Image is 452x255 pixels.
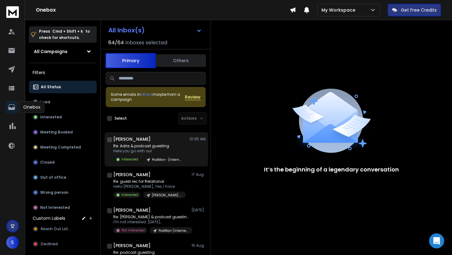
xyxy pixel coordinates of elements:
p: Not Interested [40,205,70,210]
div: Onebox [19,101,45,113]
button: Others [156,54,206,68]
p: Press to check for shortcuts. [39,28,90,41]
button: Closed [29,156,97,169]
p: [DATE] [191,208,206,213]
p: Hello [PERSON_NAME], Yes, I have [113,184,186,189]
p: Meeting Booked [40,130,73,135]
p: Not Interested [121,228,145,233]
p: PodMan (Internet) Batch #2 B ([PERSON_NAME]) [159,228,189,233]
p: Get Free Credits [401,7,437,13]
p: Interested [121,157,138,162]
button: Review [185,94,201,100]
p: My Workspace [321,7,358,13]
p: 01:35 AM [190,137,206,142]
button: Interested [29,111,97,123]
p: Meeting Completed [40,145,81,150]
button: Primary [105,53,156,68]
p: All Status [41,84,61,90]
h1: [PERSON_NAME] [113,136,151,142]
h1: Onebox [36,6,290,14]
p: Re: [PERSON_NAME] & podcast guesting [113,214,189,220]
button: Not Interested [29,201,97,214]
p: PodMan- (Internet) Batch #1 B ([PERSON_NAME]) [152,157,182,162]
button: Wrong person [29,186,97,199]
p: Here you go with our [113,149,186,154]
span: Reach Out Later [41,226,72,231]
p: Out of office [40,175,66,180]
button: Meeting Booked [29,126,97,138]
p: 17 Aug [191,172,206,177]
label: Select [115,116,127,121]
div: Open Intercom Messenger [429,233,444,248]
button: All Inbox(s) [103,24,207,36]
button: Out of office [29,171,97,184]
img: logo [6,6,19,18]
p: Interested [121,193,138,197]
span: Declined [41,241,58,247]
button: S [6,236,19,249]
div: Some emails in maybe from a campaign [111,92,185,102]
p: It’s the beginning of a legendary conversation [264,165,399,174]
h1: All Campaigns [34,48,67,55]
h1: All Inbox(s) [108,27,145,33]
button: Meeting Completed [29,141,97,154]
span: others [141,92,153,97]
p: 15 Aug [191,243,206,248]
p: Closed [40,160,55,165]
p: [PERSON_NAME] (mental health- Batch #1) [152,193,182,198]
p: Re: podcast guesting [113,250,189,255]
h3: Filters [29,68,97,77]
h1: [PERSON_NAME] [113,171,151,178]
button: All Status [29,81,97,93]
button: Get Free Credits [388,4,441,16]
h3: Inboxes selected [125,39,167,46]
p: Lead [40,100,50,105]
p: Re: guest rec for Relational [113,179,186,184]
button: All Campaigns [29,45,97,58]
button: Reach Out Later [29,223,97,235]
button: Lead [29,96,97,108]
p: Wrong person [40,190,68,195]
h1: [PERSON_NAME] [113,207,151,213]
p: Interested [40,115,62,120]
h1: [PERSON_NAME] [113,242,151,249]
span: Cmd + Shift + k [51,28,84,35]
p: Re: Adris & podcast guesting [113,144,186,149]
h3: Custom Labels [33,215,65,221]
p: I'm not interested. [DATE], [113,220,189,225]
span: 64 / 64 [108,39,124,46]
button: Declined [29,238,97,250]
